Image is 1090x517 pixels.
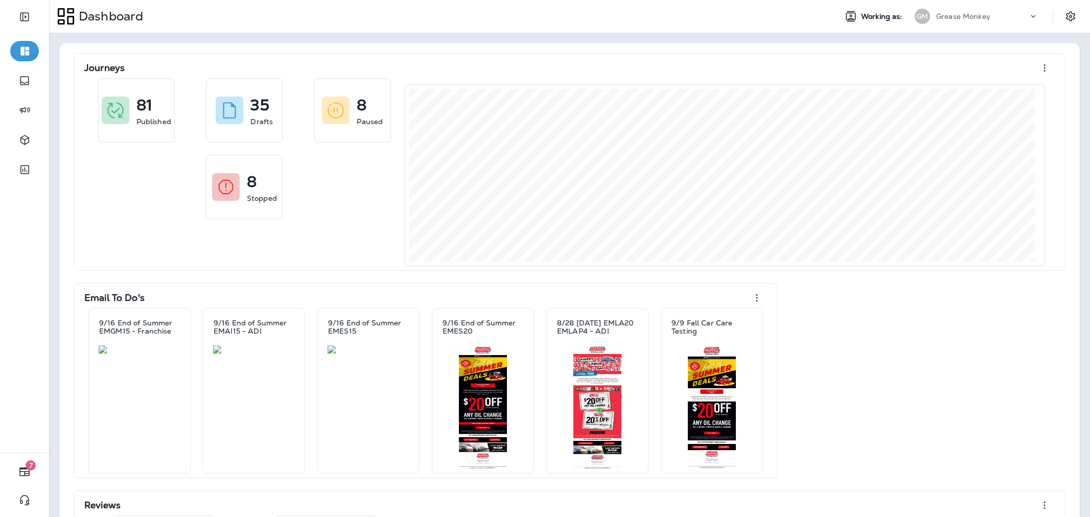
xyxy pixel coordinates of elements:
[328,345,409,354] img: c0c11c36-6bee-4968-b4aa-72ce3544b0f0.jpg
[557,319,638,335] p: 8/28 [DATE] EMLA20 EMLAP4 - ADI
[136,100,152,110] p: 81
[250,116,273,127] p: Drafts
[250,100,269,110] p: 35
[84,63,125,73] p: Journeys
[99,319,180,335] p: 9/16 End of Summer EMGM15 - Franchise
[99,345,180,354] img: 6f45cc7e-94c9-48ef-b4ee-53b47362bf81.jpg
[556,345,638,469] img: 7f5e05a5-1d93-4663-a27f-549299b2b4db.jpg
[936,12,990,20] p: Grease Monkey
[357,100,366,110] p: 8
[915,9,930,24] div: GM
[10,7,39,27] button: Expand Sidebar
[671,345,753,469] img: fdbe0618-9b77-4050-bd62-90dfd525ce66.jpg
[214,319,294,335] p: 9/16 End of Summer EMAI15 - ADI
[443,319,523,335] p: 9/16 End of Summer EMES20
[75,9,143,24] p: Dashboard
[671,319,752,335] p: 9/9 Fall Car Care Testing
[84,293,145,303] p: Email To Do's
[247,177,257,187] p: 8
[1061,7,1080,26] button: Settings
[328,319,409,335] p: 9/16 End of Summer EMES15
[26,460,36,471] span: 7
[442,345,524,469] img: ee5ce50f-510c-4f7d-9359-c0b785c49c72.jpg
[10,461,39,482] button: 7
[247,193,277,203] p: Stopped
[357,116,383,127] p: Paused
[213,345,295,354] img: faa87f0a-508a-485c-b46d-0f7bacbdf70f.jpg
[136,116,171,127] p: Published
[84,500,121,510] p: Reviews
[861,12,905,21] span: Working as:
